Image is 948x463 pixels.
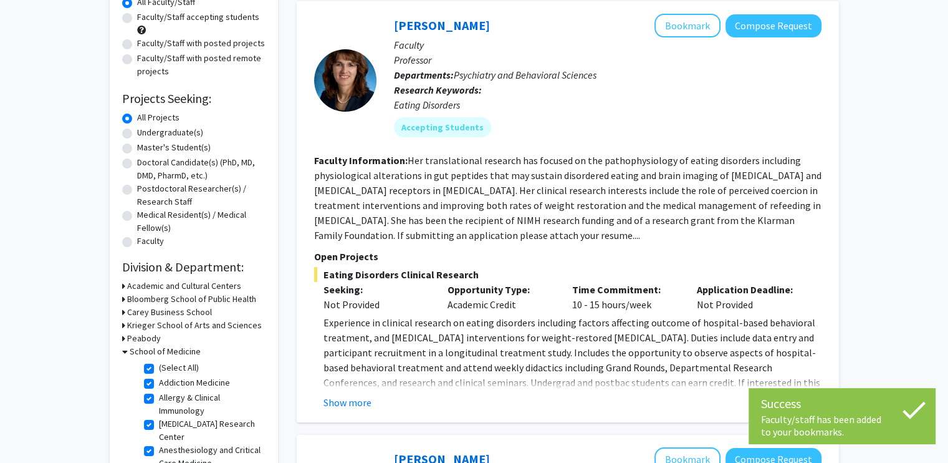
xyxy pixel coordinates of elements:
[122,260,266,275] h2: Division & Department:
[127,280,241,293] h3: Academic and Cultural Centers
[394,84,482,96] b: Research Keywords:
[127,293,256,306] h3: Bloomberg School of Public Health
[137,156,266,182] label: Doctoral Candidate(s) (PhD, MD, DMD, PharmD, etc.)
[394,37,821,52] p: Faculty
[323,297,429,312] div: Not Provided
[130,345,201,358] h3: School of Medicine
[394,52,821,67] p: Professor
[159,361,199,374] label: (Select All)
[448,282,553,297] p: Opportunity Type:
[137,37,265,50] label: Faculty/Staff with posted projects
[394,17,490,33] a: [PERSON_NAME]
[761,413,923,438] div: Faculty/staff has been added to your bookmarks.
[122,91,266,106] h2: Projects Seeking:
[137,182,266,208] label: Postdoctoral Researcher(s) / Research Staff
[761,394,923,413] div: Success
[127,306,212,319] h3: Carey Business School
[137,235,164,248] label: Faculty
[394,97,821,112] div: Eating Disorders
[137,126,203,139] label: Undergraduate(s)
[394,117,491,137] mat-chip: Accepting Students
[314,154,408,167] b: Faculty Information:
[454,69,596,81] span: Psychiatry and Behavioral Sciences
[323,282,429,297] p: Seeking:
[159,417,262,444] label: [MEDICAL_DATA] Research Center
[314,267,821,282] span: Eating Disorders Clinical Research
[314,249,821,264] p: Open Projects
[127,319,262,332] h3: Krieger School of Arts and Sciences
[697,282,803,297] p: Application Deadline:
[159,391,262,417] label: Allergy & Clinical Immunology
[314,154,821,241] fg-read-more: Her translational research has focused on the pathophysiology of eating disorders including physi...
[127,332,161,345] h3: Peabody
[323,316,820,419] span: Experience in clinical research on eating disorders including factors affecting outcome of hospit...
[654,14,721,37] button: Add Angela Guarda to Bookmarks
[572,282,678,297] p: Time Commitment:
[137,208,266,235] label: Medical Resident(s) / Medical Fellow(s)
[137,111,180,124] label: All Projects
[687,282,812,312] div: Not Provided
[394,69,454,81] b: Departments:
[137,141,211,154] label: Master's Student(s)
[159,376,230,389] label: Addiction Medicine
[323,395,371,410] button: Show more
[563,282,687,312] div: 10 - 15 hours/week
[9,407,53,454] iframe: Chat
[137,11,259,24] label: Faculty/Staff accepting students
[725,14,821,37] button: Compose Request to Angela Guarda
[438,282,563,312] div: Academic Credit
[137,52,266,78] label: Faculty/Staff with posted remote projects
